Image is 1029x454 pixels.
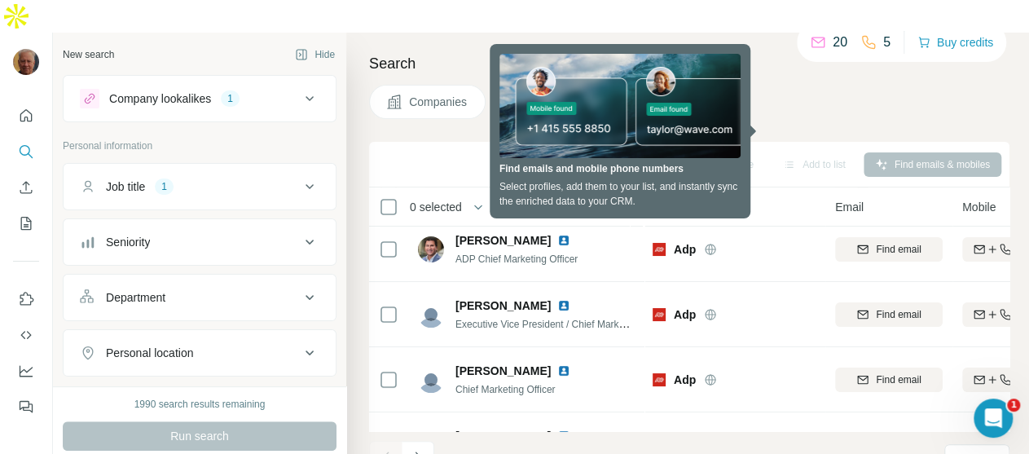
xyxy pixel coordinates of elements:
button: Dashboard [13,356,39,386]
div: Job title [106,179,145,195]
button: Quick start [13,101,39,130]
span: People [534,94,571,110]
img: Avatar [418,367,444,393]
span: Company [653,199,701,215]
img: Avatar [418,302,444,328]
span: Adp [674,241,696,258]
p: 20 [833,33,847,52]
button: Feedback [13,392,39,421]
button: Seniority [64,223,336,262]
span: Adp [674,372,696,388]
button: Search [13,137,39,166]
div: 1990 search results remaining [134,397,266,412]
div: Seniority [106,234,150,250]
img: LinkedIn logo [557,234,570,247]
button: Find email [835,237,943,262]
span: Chief Marketing Officer [455,384,556,395]
button: Find email [835,302,943,327]
button: Company lookalikes1 [64,79,336,118]
img: Avatar [13,49,39,75]
span: 1 [1007,399,1020,412]
span: Find email [876,372,921,387]
img: LinkedIn logo [557,299,570,312]
span: Adp [674,306,696,323]
img: Avatar [418,236,444,262]
span: Find email [876,242,921,257]
button: Use Surfe on LinkedIn [13,284,39,314]
div: 1 [155,179,174,194]
div: Department [106,289,165,306]
div: Personal location [106,345,193,361]
span: Email [835,199,864,215]
button: Enrich CSV [13,173,39,202]
button: Buy credits [917,31,993,54]
span: Executive Vice President / Chief Marketing Officer [455,317,671,330]
span: Mobile [962,199,996,215]
iframe: Intercom live chat [974,399,1013,438]
h4: Search [369,52,1009,75]
p: 5 [883,33,890,52]
button: Department [64,278,336,317]
span: Companies [409,94,468,110]
img: Logo of Adp [653,243,666,256]
p: Personal information [63,139,336,153]
button: Use Surfe API [13,320,39,350]
div: Company lookalikes [109,90,211,107]
span: 0 selected [410,199,462,215]
img: LinkedIn logo [557,430,570,443]
span: [PERSON_NAME] [455,428,551,444]
button: Personal location [64,333,336,372]
img: LinkedIn logo [557,364,570,377]
button: Hide [284,42,346,67]
button: My lists [13,209,39,238]
button: Job title1 [64,167,336,206]
button: Find email [835,368,943,392]
span: [PERSON_NAME] [455,298,551,314]
span: Find email [876,307,921,322]
div: New search [63,47,114,62]
span: [PERSON_NAME] [455,363,551,379]
img: Logo of Adp [653,308,666,321]
img: Logo of Adp [653,373,666,386]
span: ADP Chief Marketing Officer [455,253,578,265]
div: 1 [221,91,240,106]
span: [PERSON_NAME] [455,232,551,249]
